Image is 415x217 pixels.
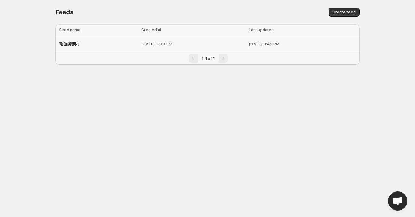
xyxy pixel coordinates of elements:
[249,41,356,47] p: [DATE] 8:45 PM
[141,28,161,32] span: Created at
[388,191,407,211] div: Open chat
[59,28,81,32] span: Feed name
[202,56,215,61] span: 1-1 of 1
[55,8,74,16] span: Feeds
[141,41,245,47] p: [DATE] 7:09 PM
[249,28,274,32] span: Last updated
[59,41,80,46] span: 瑜伽裤素材
[332,10,356,15] span: Create feed
[329,8,360,17] button: Create feed
[55,52,360,65] nav: Pagination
